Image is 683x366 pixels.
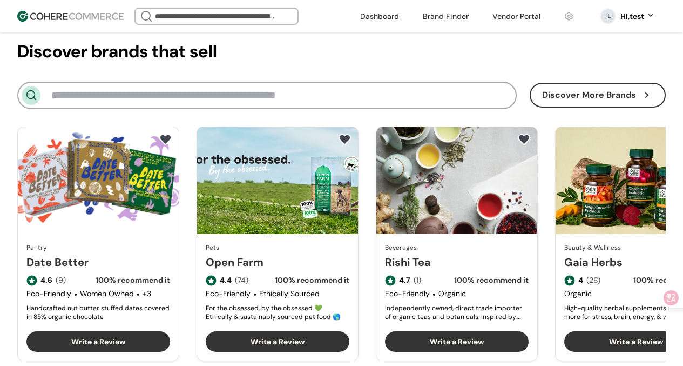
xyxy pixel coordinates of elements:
[26,331,170,352] button: Write a Review
[17,11,124,22] img: Cohere Logo
[515,131,533,148] button: add to favorite
[620,11,644,22] div: Hi, test
[385,254,529,270] a: Rishi Tea
[336,131,354,148] button: add to favorite
[600,8,616,24] svg: 0 percent
[206,331,349,352] button: Write a Review
[385,331,529,352] button: Write a Review
[620,11,655,22] button: Hi,test
[26,254,170,270] a: Date Better
[17,38,666,64] h2: Discover brands that sell
[530,83,666,108] button: Discover More Brands
[206,254,349,270] a: Open Farm
[157,131,174,148] button: add to favorite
